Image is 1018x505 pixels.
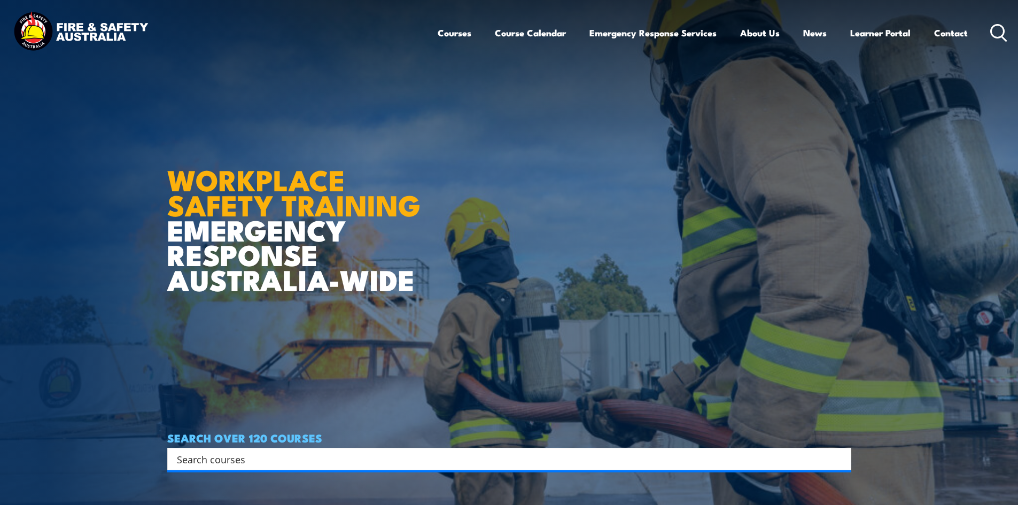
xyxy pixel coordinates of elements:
[833,452,848,467] button: Search magnifier button
[167,157,421,226] strong: WORKPLACE SAFETY TRAINING
[177,451,828,467] input: Search input
[438,19,471,47] a: Courses
[179,452,830,467] form: Search form
[850,19,911,47] a: Learner Portal
[167,140,429,292] h1: EMERGENCY RESPONSE AUSTRALIA-WIDE
[167,432,851,444] h4: SEARCH OVER 120 COURSES
[803,19,827,47] a: News
[589,19,717,47] a: Emergency Response Services
[495,19,566,47] a: Course Calendar
[740,19,780,47] a: About Us
[934,19,968,47] a: Contact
